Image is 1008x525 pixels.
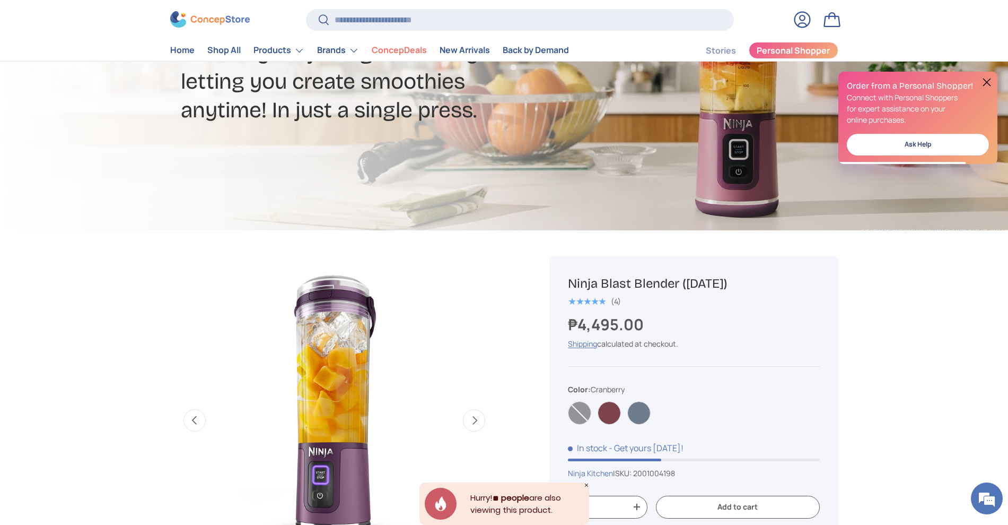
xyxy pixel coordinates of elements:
a: New Arrivals [440,40,490,61]
h2: Order from a Personal Shopper! [847,80,989,92]
a: Ninja Kitchen [568,468,613,478]
a: Personal Shopper [749,42,838,59]
summary: Products [247,40,311,61]
nav: Primary [170,40,569,61]
label: Sold out [568,401,591,425]
a: Ask Help [847,134,989,156]
div: Close [584,483,589,488]
span: | [613,468,675,478]
h2: Elevate your juicing routine by letting you create smoothies anytime! In just a single press. [181,39,588,125]
a: Stories [706,40,736,61]
div: 5.0 out of 5.0 stars [568,297,606,306]
div: calculated at checkout. [568,338,819,349]
span: Personal Shopper [757,47,830,55]
a: 5.0 out of 5.0 stars (4) [568,295,621,306]
span: In stock [568,442,607,454]
p: - Get yours [DATE]! [609,442,683,454]
img: ConcepStore [170,12,250,28]
strong: ₱4,495.00 [568,314,646,335]
h1: Ninja Blast Blender ([DATE]) [568,276,819,292]
legend: Color: [568,384,625,395]
button: Add to cart [656,496,819,519]
span: ★★★★★ [568,296,606,307]
a: ConcepDeals [372,40,427,61]
a: Shop All [207,40,241,61]
summary: Brands [311,40,365,61]
div: (4) [611,297,621,305]
a: Home [170,40,195,61]
span: Cranberry [591,384,625,394]
a: Shipping [568,339,597,349]
span: 2001004198 [633,468,675,478]
a: Back by Demand [503,40,569,61]
nav: Secondary [680,40,838,61]
p: Connect with Personal Shoppers for expert assistance on your online purchases. [847,92,989,125]
span: SKU: [615,468,632,478]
